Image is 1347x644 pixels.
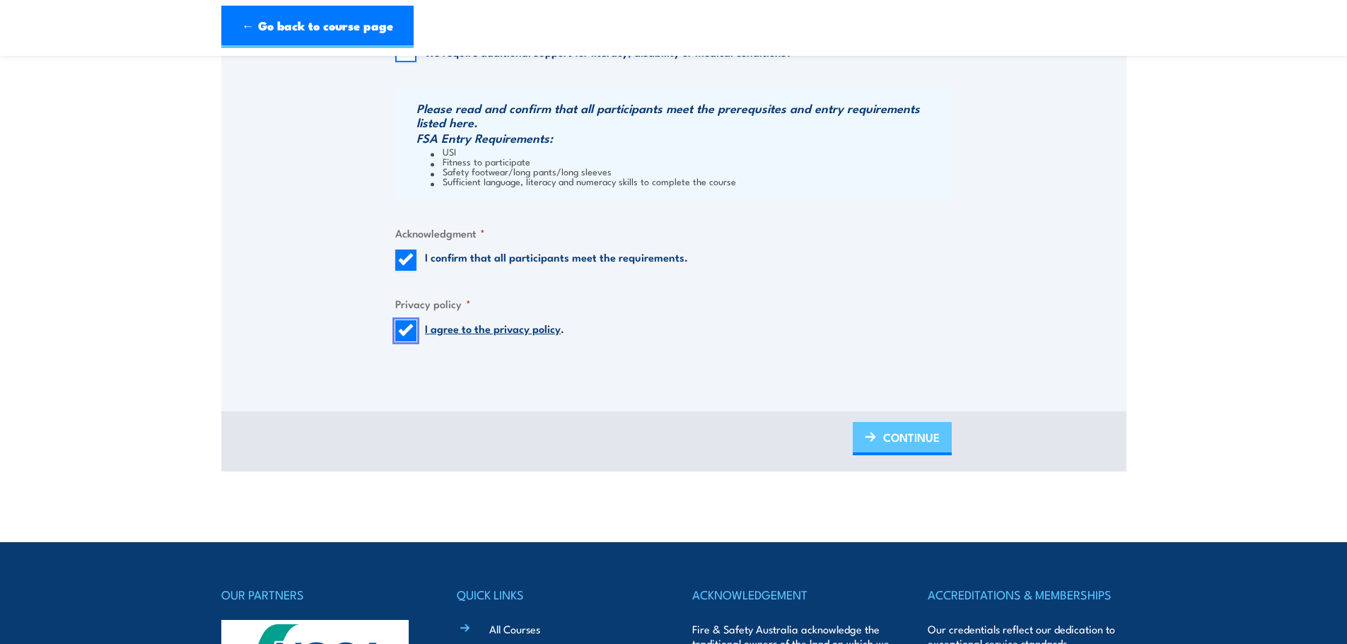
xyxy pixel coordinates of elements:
li: Safety footwear/long pants/long sleeves [431,166,948,176]
h4: OUR PARTNERS [221,585,419,604]
li: Fitness to participate [431,156,948,166]
li: Sufficient language, literacy and numeracy skills to complete the course [431,176,948,186]
a: All Courses [489,621,540,636]
h3: Please read and confirm that all participants meet the prerequsites and entry requirements listed... [416,101,948,129]
legend: Privacy policy [395,295,471,312]
legend: Acknowledgment [395,225,485,241]
label: . [425,320,564,341]
a: CONTINUE [853,422,952,455]
span: CONTINUE [883,418,940,456]
a: ← Go back to course page [221,6,414,48]
a: I agree to the privacy policy [425,320,561,336]
li: USI [431,146,948,156]
label: We require additional support for literacy, disability or medical conditions? [425,45,792,59]
h3: FSA Entry Requirements: [416,131,948,145]
h4: ACCREDITATIONS & MEMBERSHIPS [928,585,1126,604]
h4: QUICK LINKS [457,585,655,604]
h4: ACKNOWLEDGEMENT [692,585,890,604]
label: I confirm that all participants meet the requirements. [425,250,688,271]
